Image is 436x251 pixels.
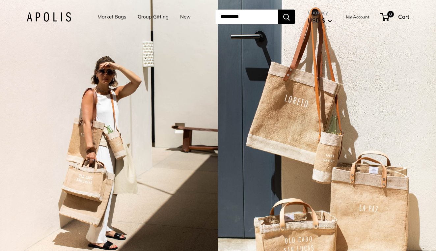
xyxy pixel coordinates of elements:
a: Group Gifting [138,12,169,21]
input: Search... [215,10,278,24]
span: Currency [308,8,332,17]
a: 0 Cart [381,12,409,22]
a: Market Bags [97,12,126,21]
a: My Account [346,13,369,21]
button: Search [278,10,295,24]
button: USD $ [308,15,332,26]
span: USD $ [308,17,325,24]
img: Apolis [27,12,71,22]
span: 0 [387,11,394,17]
a: New [180,12,191,21]
span: Cart [398,13,409,20]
